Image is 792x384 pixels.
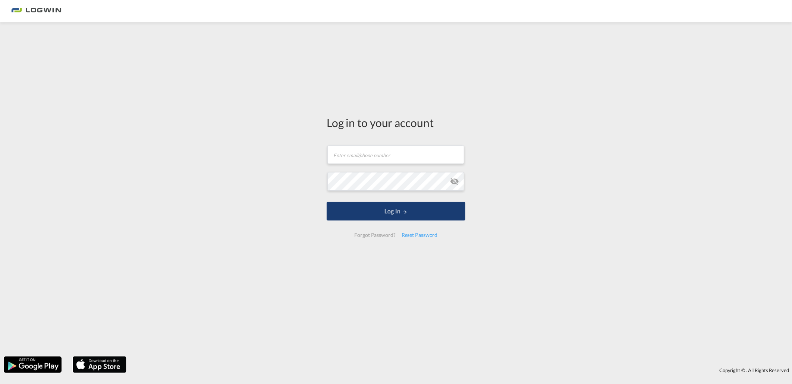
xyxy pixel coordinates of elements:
[3,356,62,374] img: google.png
[327,115,465,130] div: Log in to your account
[450,177,459,186] md-icon: icon-eye-off
[130,364,792,377] div: Copyright © . All Rights Reserved
[327,145,464,164] input: Enter email/phone number
[72,356,127,374] img: apple.png
[351,228,398,242] div: Forgot Password?
[399,228,441,242] div: Reset Password
[11,3,62,20] img: bc73a0e0d8c111efacd525e4c8ad7d32.png
[327,202,465,220] button: LOGIN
